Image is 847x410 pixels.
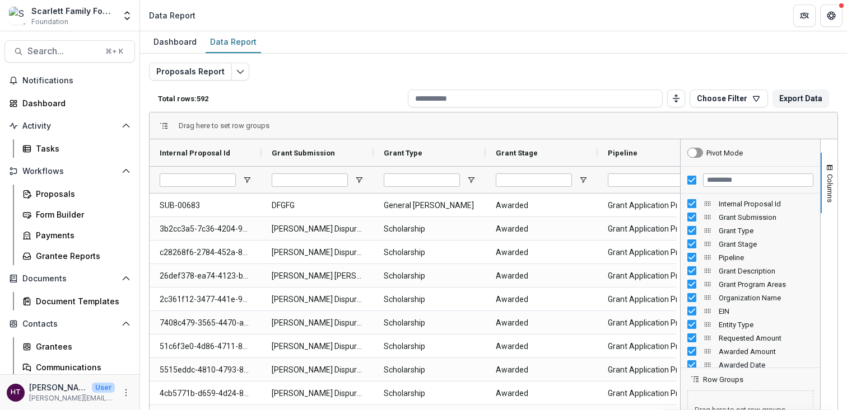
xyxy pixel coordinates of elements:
[31,5,115,17] div: Scarlett Family Foundation
[18,247,135,265] a: Grantee Reports
[11,389,21,396] div: Haley Miller Test
[4,40,135,63] button: Search...
[158,95,403,103] p: Total rows: 592
[22,167,117,176] span: Workflows
[18,185,135,203] a: Proposals
[384,218,476,241] span: Scholarship
[608,149,637,157] span: Pipeline
[496,359,588,381] span: Awarded
[272,265,364,288] span: [PERSON_NAME] [PERSON_NAME] Dispursment Request - $3819
[608,265,700,288] span: Grant Application Process
[22,121,117,131] span: Activity
[29,393,115,403] p: [PERSON_NAME][EMAIL_ADDRESS][DOMAIN_NAME]
[384,288,476,311] span: Scholarship
[22,319,117,329] span: Contacts
[272,382,364,405] span: [PERSON_NAME] Dispursment Request - $3496
[703,173,813,187] input: Filter Columns Input
[681,331,820,345] div: Requested Amount Column
[149,10,196,21] div: Data Report
[160,149,230,157] span: Internal Proposal Id
[496,288,588,311] span: Awarded
[36,209,126,220] div: Form Builder
[681,197,820,210] div: Internal Proposal Id Column
[160,265,252,288] span: 26def378-ea74-4123-b07a-cd730b5803ff
[29,381,87,393] p: [PERSON_NAME] Test
[18,337,135,356] a: Grantees
[467,176,476,185] button: Open Filter Menu
[36,143,126,154] div: Tasks
[681,318,820,331] div: Entity Type Column
[119,386,133,399] button: More
[149,31,201,53] a: Dashboard
[719,334,813,342] span: Requested Amount
[179,121,269,130] div: Row Groups
[36,250,126,262] div: Grantee Reports
[667,89,685,107] button: Toggle auto height
[4,315,135,333] button: Open Contacts
[793,4,816,27] button: Partners
[826,174,834,202] span: Columns
[719,200,813,208] span: Internal Proposal Id
[719,253,813,262] span: Pipeline
[681,224,820,237] div: Grant Type Column
[4,162,135,180] button: Open Workflows
[36,188,126,200] div: Proposals
[719,347,813,356] span: Awarded Amount
[384,335,476,358] span: Scholarship
[608,173,684,187] input: Pipeline Filter Input
[4,94,135,112] a: Dashboard
[149,34,201,50] div: Dashboard
[681,264,820,277] div: Grant Description Column
[160,241,252,264] span: c28268f6-2784-452a-8a7f-564045d10a5b
[820,4,843,27] button: Get Help
[719,294,813,302] span: Organization Name
[384,359,476,381] span: Scholarship
[355,176,364,185] button: Open Filter Menu
[160,218,252,241] span: 3b2cc3a5-7c36-4204-9bc9-e08ec6f8a460
[31,17,68,27] span: Foundation
[384,194,476,217] span: General [PERSON_NAME]
[160,288,252,311] span: 2c361f12-3477-441e-92b8-f033d47748f0
[119,4,135,27] button: Open entity switcher
[384,265,476,288] span: Scholarship
[719,240,813,248] span: Grant Stage
[496,265,588,288] span: Awarded
[4,117,135,135] button: Open Activity
[719,361,813,369] span: Awarded Date
[9,7,27,25] img: Scarlett Family Foundation
[496,173,572,187] input: Grant Stage Filter Input
[681,358,820,371] div: Awarded Date Column
[706,149,743,157] div: Pivot Mode
[496,194,588,217] span: Awarded
[608,218,700,241] span: Grant Application Process
[496,149,538,157] span: Grant Stage
[608,312,700,334] span: Grant Application Process
[608,335,700,358] span: Grant Application Process
[719,307,813,315] span: EIN
[160,194,252,217] span: SUB-00683
[4,270,135,288] button: Open Documents
[608,382,700,405] span: Grant Application Process
[719,213,813,222] span: Grant Submission
[272,241,364,264] span: [PERSON_NAME] Dispursment Request - $15000
[496,218,588,241] span: Awarded
[18,139,135,158] a: Tasks
[272,194,364,217] span: DFGFG
[206,34,261,50] div: Data Report
[149,63,232,81] button: Proposals Report
[496,241,588,264] span: Awarded
[681,304,820,318] div: EIN Column
[206,31,261,53] a: Data Report
[681,345,820,358] div: Awarded Amount Column
[22,76,131,86] span: Notifications
[272,335,364,358] span: [PERSON_NAME] Dispursment Request - $14588
[681,251,820,264] div: Pipeline Column
[92,383,115,393] p: User
[22,97,126,109] div: Dashboard
[690,89,768,107] button: Choose Filter
[4,72,135,89] button: Notifications
[160,173,236,187] input: Internal Proposal Id Filter Input
[579,176,588,185] button: Open Filter Menu
[160,335,252,358] span: 51c6f3e0-4d86-4711-846e-4d75e78c0b90
[272,359,364,381] span: [PERSON_NAME] Dispursment Request - $15000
